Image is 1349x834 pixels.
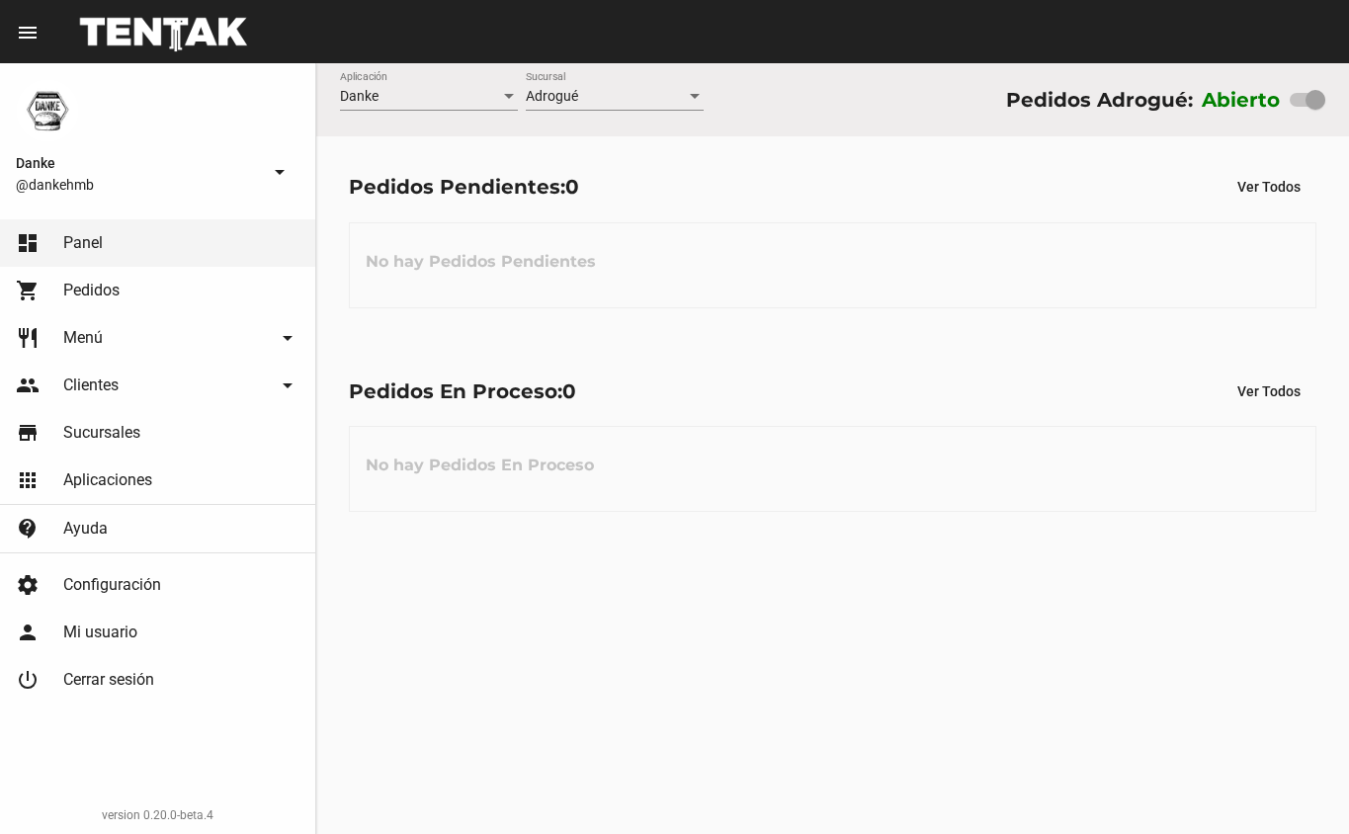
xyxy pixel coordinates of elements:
span: Ver Todos [1237,383,1301,399]
div: Pedidos Adrogué: [1006,84,1193,116]
span: 0 [562,379,576,403]
span: Clientes [63,375,119,395]
span: Mi usuario [63,623,137,642]
span: Panel [63,233,103,253]
div: version 0.20.0-beta.4 [16,805,299,825]
iframe: chat widget [1266,755,1329,814]
span: Configuración [63,575,161,595]
mat-icon: shopping_cart [16,279,40,302]
mat-icon: people [16,374,40,397]
div: Pedidos Pendientes: [349,171,579,203]
button: Ver Todos [1222,374,1316,409]
span: 0 [565,175,579,199]
div: Pedidos En Proceso: [349,375,576,407]
span: Ayuda [63,519,108,539]
span: Pedidos [63,281,120,300]
mat-icon: person [16,621,40,644]
span: Adrogué [526,88,578,104]
h3: No hay Pedidos En Proceso [350,436,610,495]
img: 1d4517d0-56da-456b-81f5-6111ccf01445.png [16,79,79,142]
mat-icon: settings [16,573,40,597]
label: Abierto [1202,84,1281,116]
mat-icon: restaurant [16,326,40,350]
mat-icon: dashboard [16,231,40,255]
button: Ver Todos [1222,169,1316,205]
span: Cerrar sesión [63,670,154,690]
mat-icon: power_settings_new [16,668,40,692]
span: Danke [340,88,379,104]
mat-icon: arrow_drop_down [268,160,292,184]
span: Ver Todos [1237,179,1301,195]
mat-icon: arrow_drop_down [276,326,299,350]
span: Menú [63,328,103,348]
span: Danke [16,151,260,175]
span: @dankehmb [16,175,260,195]
mat-icon: contact_support [16,517,40,541]
mat-icon: menu [16,21,40,44]
span: Sucursales [63,423,140,443]
mat-icon: arrow_drop_down [276,374,299,397]
span: Aplicaciones [63,470,152,490]
h3: No hay Pedidos Pendientes [350,232,612,292]
mat-icon: apps [16,468,40,492]
mat-icon: store [16,421,40,445]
